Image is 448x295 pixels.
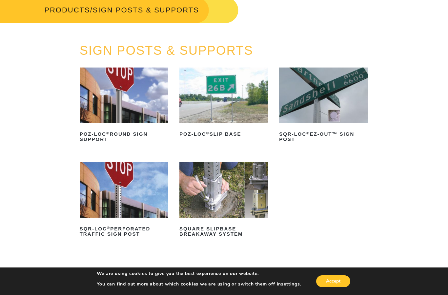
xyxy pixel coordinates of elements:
[279,68,368,145] a: SQR-LOC®EZ-Out™ Sign Post
[80,68,169,145] a: POZ-LOC®Round Sign Support
[281,281,300,287] button: settings
[80,129,169,145] h2: POZ-LOC Round Sign Support
[306,131,310,135] sup: ®
[97,271,301,277] p: We are using cookies to give you the best experience on our website.
[279,129,368,145] h2: SQR-LOC EZ-Out™ Sign Post
[80,162,169,239] a: SQR-LOC®Perforated Traffic Sign Post
[179,129,268,139] h2: POZ-LOC Slip Base
[206,131,209,135] sup: ®
[80,44,253,57] a: SIGN POSTS & SUPPORTS
[44,6,90,14] a: PRODUCTS
[179,162,268,239] a: Square Slipbase Breakaway System
[97,281,301,287] p: You can find out more about which cookies we are using or switch them off in .
[107,226,110,230] sup: ®
[106,131,110,135] sup: ®
[179,224,268,239] h2: Square Slipbase Breakaway System
[93,6,199,14] span: SIGN POSTS & SUPPORTS
[179,68,268,139] a: POZ-LOC®Slip Base
[80,224,169,239] h2: SQR-LOC Perforated Traffic Sign Post
[316,275,350,287] button: Accept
